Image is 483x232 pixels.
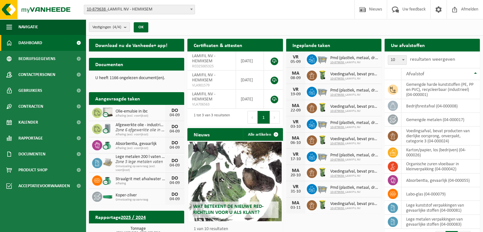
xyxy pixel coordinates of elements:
[286,39,337,51] h2: Ingeplande taken
[89,211,152,223] h2: Rapportage
[116,177,165,182] span: Straalgrit met afvalwater in 200lt-vat
[168,176,181,181] div: DO
[330,61,345,64] tcxspan: Call 10-879638 - via 3CX
[401,99,480,113] td: bedrijfsrestafval (04-000008)
[84,5,195,14] span: 10-879638 - LAMIFIL NV - HEMIKSEM
[330,72,378,77] span: Voedingsafval, bevat producten van dierlijke oorsprong, onverpakt, categorie 3
[18,146,45,162] span: Documenten
[168,146,181,150] div: 04-09
[330,153,378,158] span: Pmd (plastiek, metaal, drankkartons) (bedrijven)
[116,154,165,160] span: Lege metalen 200 l vaten van gevaarlijke producten
[317,199,328,210] img: WB-0140-HPE-GN-50
[18,83,42,99] span: Gebruikers
[116,193,165,198] span: Koper-zilver
[87,7,108,12] tcxspan: Call 10-879638 - via 3CX
[243,128,282,141] a: Alle artikelen
[330,93,345,97] tcxspan: Call 10-879638 - via 3CX
[18,35,42,51] span: Dashboard
[401,80,480,99] td: gemengde harde kunststoffen (PE, PP en PVC), recycleerbaar (industrieel) (04-000001)
[116,123,165,128] span: Afgewerkte olie - industrie in 200lt
[121,215,146,220] tcxspan: Call 2025 / 2024 via 3CX
[317,70,328,80] img: WB-0140-HPE-GN-50
[330,142,378,146] span: LAMIFIL NV
[168,113,181,118] div: 04-09
[102,107,113,118] img: PB-IC-CU
[317,167,328,178] img: WB-0140-HPE-GN-50
[116,147,165,150] span: Afhaling (excl. voorrijkost)
[330,207,378,210] span: LAMIFIL NV
[116,141,165,147] span: Absorbentia, gevaarlijk
[317,183,328,194] img: WB-2500-GAL-GY-01
[89,39,174,51] h2: Download nu de Vanheede+ app!
[89,22,130,32] button: Vestigingen(4/4)
[401,113,480,126] td: gemengde metalen (04-000017)
[289,125,302,129] div: 03-10
[289,103,302,108] div: MA
[289,157,302,161] div: 17-10
[95,76,178,80] p: U heeft 1166 ongelezen document(en).
[168,124,181,129] div: DO
[317,53,328,64] img: WB-2500-GAL-GY-01
[18,19,38,35] span: Navigatie
[330,88,378,93] span: Pmd (plastiek, metaal, drankkartons) (bedrijven)
[401,187,480,201] td: labo-glas (04-000079)
[270,111,280,124] button: Next
[289,60,302,64] div: 05-09
[102,157,113,168] img: LP-PA-00000-WDN-11
[401,215,480,229] td: lege metalen verpakkingen van gevaarlijke stoffen (04-000083)
[401,126,480,146] td: voedingsafval, bevat producten van dierlijke oorsprong, onverpakt, categorie 3 (04-000024)
[18,162,47,178] span: Product Shop
[134,22,148,32] button: OK
[102,193,113,199] img: HK-XC-20-GN-00
[289,152,302,157] div: VR
[192,54,215,64] span: LAMIFIL NV - HEMIKSEM
[168,129,181,134] div: 04-09
[330,158,345,161] tcxspan: Call 10-879638 - via 3CX
[192,73,215,83] span: LAMIFIL NV - HEMIKSEM
[236,90,264,109] td: [DATE]
[113,25,121,29] count: (4/4)
[192,102,231,107] span: VLA706563
[168,108,181,113] div: DO
[289,76,302,80] div: 08-09
[330,137,378,142] span: Voedingsafval, bevat producten van dierlijke oorsprong, onverpakt, categorie 3
[289,119,302,125] div: VR
[330,174,345,178] tcxspan: Call 10-879638 - via 3CX
[247,111,258,124] button: Previous
[330,77,378,81] span: LAMIFIL NV
[330,120,378,126] span: Pmd (plastiek, metaal, drankkartons) (bedrijven)
[116,165,165,172] span: Omwisseling op aanvraag (excl. voorrijkost)
[116,109,165,114] span: Olie-emulsie in ibc
[289,108,302,113] div: 22-09
[317,86,328,97] img: WB-2500-GAL-GY-01
[330,169,378,174] span: Voedingsafval, bevat producten van dierlijke oorsprong, onverpakt, categorie 3
[193,204,264,215] span: Wat betekent de nieuwe RED-richtlijn voor u als klant?
[401,160,480,174] td: organische zuren vloeibaar in kleinverpakking (04-000042)
[236,51,264,71] td: [DATE]
[18,114,38,130] span: Kalender
[330,77,345,80] tcxspan: Call 10-879638 - via 3CX
[116,182,165,186] span: Afhaling
[317,134,328,145] img: WB-0140-HPE-GN-50
[18,51,56,67] span: Bedrijfsgegevens
[187,39,249,51] h2: Certificaten & attesten
[289,92,302,97] div: 19-09
[92,23,121,32] span: Vestigingen
[192,64,231,69] span: RED25005325
[401,201,480,215] td: lege kunststof verpakkingen van gevaarlijke stoffen (04-000081)
[330,126,345,129] tcxspan: Call 10-879638 - via 3CX
[330,207,345,210] tcxspan: Call 10-879638 - via 3CX
[401,146,480,160] td: karton/papier, los (bedrijven) (04-000026)
[330,109,378,113] span: LAMIFIL NV
[102,123,113,134] img: LP-LD-00200-CU
[289,87,302,92] div: VR
[289,173,302,178] div: 20-10
[168,197,181,201] div: 04-09
[330,174,378,178] span: LAMIFIL NV
[18,67,55,83] span: Contactpersonen
[388,55,407,65] span: 10
[406,72,424,77] span: Afvalstof
[410,57,455,62] label: resultaten weergeven
[289,55,302,60] div: VR
[330,109,345,113] tcxspan: Call 10-879638 - via 3CX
